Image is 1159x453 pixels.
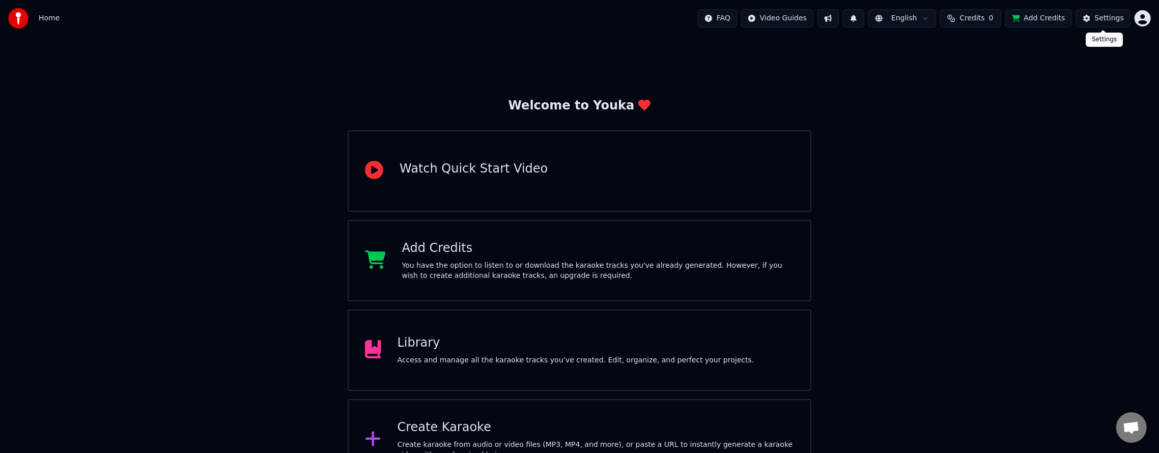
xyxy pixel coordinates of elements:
div: Access and manage all the karaoke tracks you’ve created. Edit, organize, and perfect your projects. [398,355,754,365]
button: Video Guides [741,9,813,27]
button: FAQ [698,9,737,27]
img: youka [8,8,29,29]
span: Credits [959,13,984,23]
div: Welcome to Youka [508,98,651,114]
div: Create Karaoke [398,419,794,436]
div: You have the option to listen to or download the karaoke tracks you've already generated. However... [402,261,794,281]
div: Library [398,335,754,351]
div: Add Credits [402,240,794,257]
button: Credits0 [940,9,1001,27]
div: Settings [1095,13,1124,23]
div: Settings [1086,33,1123,47]
span: Home [39,13,60,23]
button: Add Credits [1005,9,1072,27]
div: Watch Quick Start Video [400,161,548,177]
button: Settings [1076,9,1130,27]
span: 0 [989,13,994,23]
div: Open chat [1116,412,1147,443]
nav: breadcrumb [39,13,60,23]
